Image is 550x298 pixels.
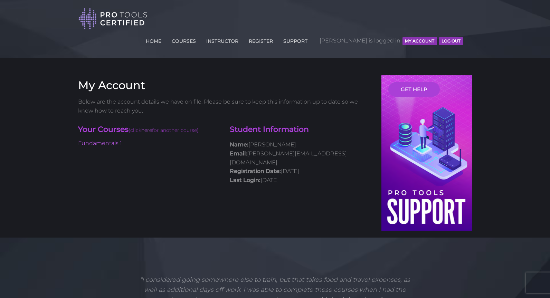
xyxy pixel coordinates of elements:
[230,141,248,148] strong: Name:
[320,30,463,51] span: [PERSON_NAME] is logged in
[230,124,371,135] h4: Student Information
[282,34,309,45] a: SUPPORT
[230,150,247,157] strong: Email:
[141,127,152,133] a: here
[78,124,219,136] h4: Your Courses
[129,127,199,133] span: (click for another course)
[205,34,240,45] a: INSTRUCTOR
[230,140,371,184] p: [PERSON_NAME] [PERSON_NAME][EMAIL_ADDRESS][DOMAIN_NAME] [DATE] [DATE]
[170,34,198,45] a: COURSES
[230,168,281,174] strong: Registration Date:
[78,140,122,146] a: Fundamentals 1
[247,34,275,45] a: REGISTER
[78,97,371,115] p: Below are the account details we have on file. Please be sure to keep this information up to date...
[78,79,371,92] h3: My Account
[402,37,437,45] button: MY ACCOUNT
[439,37,463,45] button: Log Out
[78,8,148,30] img: Pro Tools Certified Logo
[144,34,163,45] a: HOME
[388,82,440,97] a: GET HELP
[230,177,260,183] strong: Last Login:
